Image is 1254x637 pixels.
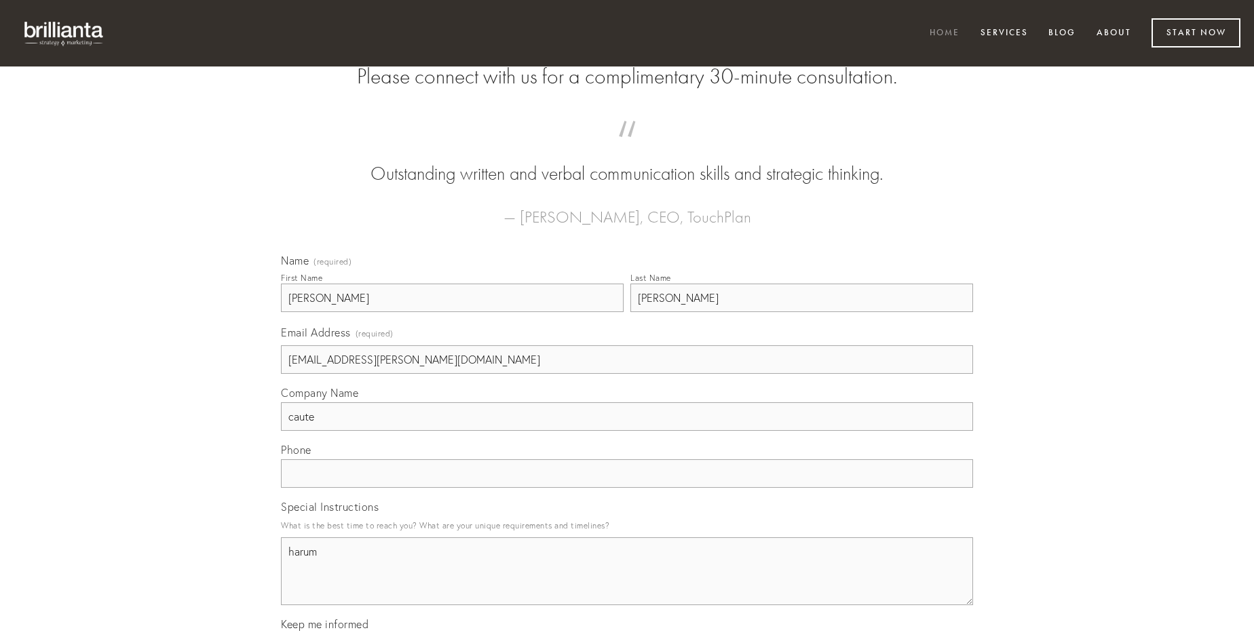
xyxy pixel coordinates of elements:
[281,326,351,339] span: Email Address
[281,254,309,267] span: Name
[1152,18,1240,47] a: Start Now
[14,14,115,53] img: brillianta - research, strategy, marketing
[356,324,394,343] span: (required)
[281,516,973,535] p: What is the best time to reach you? What are your unique requirements and timelines?
[281,500,379,514] span: Special Instructions
[281,537,973,605] textarea: harum
[630,273,671,283] div: Last Name
[281,617,368,631] span: Keep me informed
[303,134,951,161] span: “
[921,22,968,45] a: Home
[1088,22,1140,45] a: About
[303,134,951,187] blockquote: Outstanding written and verbal communication skills and strategic thinking.
[281,273,322,283] div: First Name
[281,443,311,457] span: Phone
[281,64,973,90] h2: Please connect with us for a complimentary 30-minute consultation.
[313,258,351,266] span: (required)
[972,22,1037,45] a: Services
[303,187,951,231] figcaption: — [PERSON_NAME], CEO, TouchPlan
[1040,22,1084,45] a: Blog
[281,386,358,400] span: Company Name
